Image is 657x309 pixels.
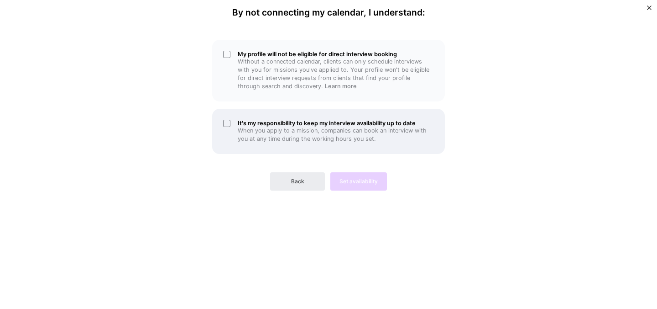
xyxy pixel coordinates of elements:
button: Close [647,5,652,15]
h4: By not connecting my calendar, I understand: [232,7,425,18]
h5: It's my responsibility to keep my interview availability up to date [238,120,434,127]
p: Without a connected calendar, clients can only schedule interviews with you for missions you've a... [238,58,434,91]
p: When you apply to a mission, companies can book an interview with you at any time during the work... [238,127,434,143]
h5: My profile will not be eligible for direct interview booking [238,51,434,58]
a: Learn more [325,83,357,90]
button: Back [270,172,325,191]
span: Back [291,177,304,186]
